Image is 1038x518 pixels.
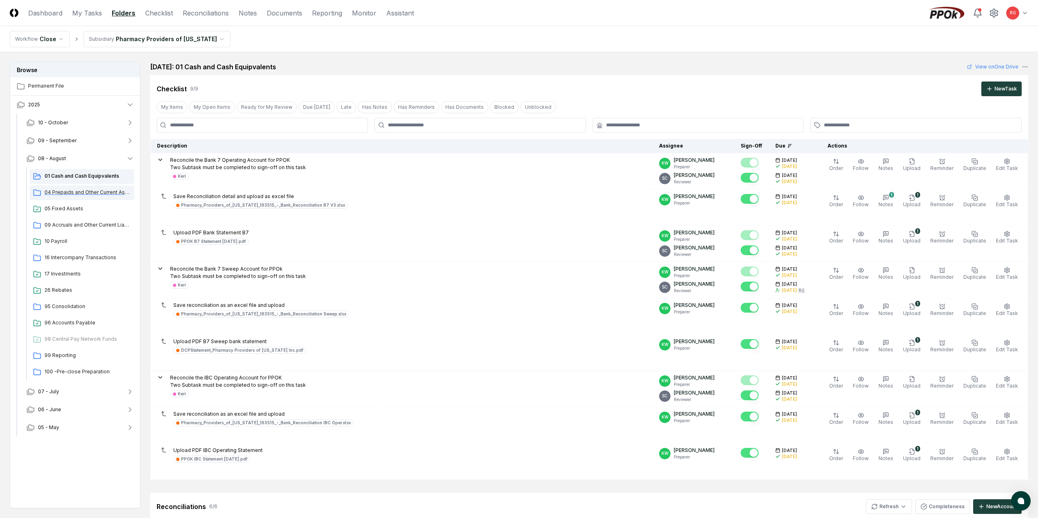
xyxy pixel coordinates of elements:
button: Duplicate [962,374,988,391]
div: Checklist [157,84,187,94]
button: Mark complete [741,230,759,240]
button: 06 - June [20,401,141,419]
button: Mark complete [741,158,759,168]
span: [DATE] [782,172,797,179]
a: My Tasks [72,8,102,18]
button: Mark complete [741,390,759,400]
button: Notes [877,410,895,428]
a: Assistant [386,8,414,18]
button: Notes [877,229,895,246]
button: Late [336,101,356,113]
button: Reminder [929,447,955,464]
button: Notes [877,338,895,355]
span: Follow [853,238,869,244]
p: [PERSON_NAME] [674,280,715,288]
span: 08 - August [38,155,66,162]
button: Duplicate [962,229,988,246]
div: 08 - August [20,168,141,383]
button: Reminder [929,193,955,210]
button: 1Upload [901,193,922,210]
span: Order [829,383,843,389]
button: RG [1005,6,1020,20]
span: KW [662,414,668,420]
button: Reminder [929,410,955,428]
div: [DATE] [782,309,797,315]
span: 99 Reporting [44,352,131,359]
span: Duplicate [963,238,986,244]
span: Edit Task [996,383,1018,389]
div: [DATE] [782,287,797,293]
button: Edit Task [994,302,1020,319]
span: Duplicate [963,201,986,207]
span: Notes [879,346,893,353]
span: Reminder [930,274,954,280]
span: SC [662,284,668,290]
span: KW [662,450,668,456]
button: NewAccount [973,499,1022,514]
span: 05 - May [38,424,59,431]
p: [PERSON_NAME] [674,244,715,251]
button: Refresh [866,499,912,514]
button: Order [828,302,845,319]
span: Follow [853,201,869,207]
p: Preparer [674,273,715,279]
button: Reminder [929,374,955,391]
div: [DATE] [782,272,797,278]
span: SC [662,248,668,254]
button: Order [828,193,845,210]
span: Notes [879,455,893,461]
button: Notes [877,157,895,174]
button: Edit Task [994,193,1020,210]
button: My Open Items [189,101,235,113]
div: Pharmacy_Providers_of_[US_STATE]_183515_-_Bank_Reconciliation Sweep.xlsx [181,311,346,317]
button: Follow [851,229,870,246]
div: [DATE] [782,179,797,185]
p: [PERSON_NAME] [674,338,715,345]
span: 98 Central Pay Network Funds [44,335,131,343]
div: 2025 [10,114,141,438]
div: PPOK IBC Statement [DATE].pdf [181,456,248,462]
span: 09 Accruals and Other Current Liabilities [44,221,131,229]
a: 96 Accounts Payable [30,316,134,331]
button: Edit Task [994,157,1020,174]
button: Reminder [929,157,955,174]
span: Order [829,455,843,461]
button: 07 - July [20,383,141,401]
span: 09 - September [38,137,77,144]
span: Order [829,238,843,244]
a: Dashboard [28,8,62,18]
span: Permanent File [28,82,134,90]
button: Mark complete [741,412,759,421]
button: Duplicate [962,193,988,210]
a: Pharmacy_Providers_of_[US_STATE]_183515_-_Bank_Reconciliation B7 V3.xlsx [173,202,348,209]
a: Folders [112,8,135,18]
span: 01 Cash and Cash Equipvalents [44,172,131,180]
span: 10 Payroll [44,238,131,245]
button: 1Upload [901,229,922,246]
button: Follow [851,265,870,282]
button: Duplicate [962,447,988,464]
span: Upload [903,274,921,280]
p: Save Reconciliation detail and upload as excel file [173,193,348,200]
button: Follow [851,338,870,355]
p: Preparer [674,236,715,242]
button: Edit Task [994,229,1020,246]
button: atlas-launcher [1011,491,1031,511]
span: 10 - October [38,119,68,126]
span: 96 Accounts Payable [44,319,131,326]
span: 07 - July [38,388,59,395]
button: Mark complete [741,173,759,183]
button: Follow [851,302,870,319]
span: SC [662,175,668,181]
p: Reviewer [674,179,715,185]
button: Order [828,265,845,282]
button: 05 - May [20,419,141,436]
p: Preparer [674,164,715,170]
a: 100 -Pre-close Preparation [30,365,134,379]
a: Monitor [352,8,376,18]
button: Reminder [929,265,955,282]
span: Edit Task [996,274,1018,280]
span: 26 Rebates [44,287,131,294]
a: 17 Investments [30,267,134,282]
span: 2025 [28,101,40,108]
